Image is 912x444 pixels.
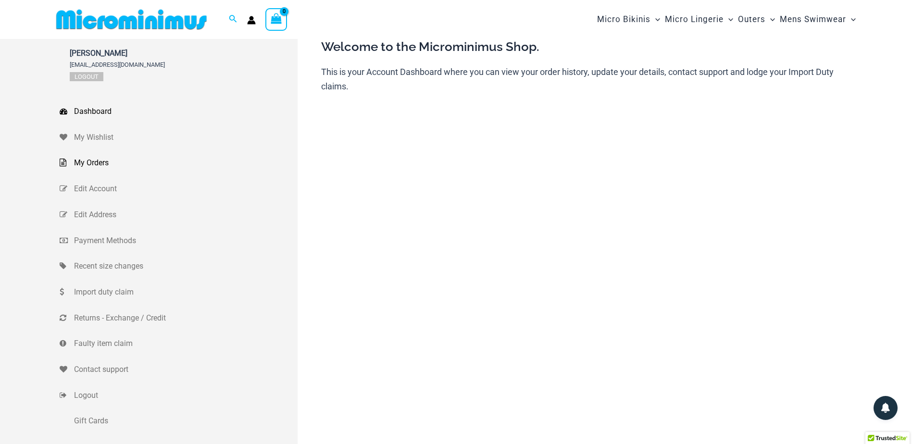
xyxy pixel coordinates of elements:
[736,5,777,34] a: OutersMenu ToggleMenu Toggle
[846,7,856,32] span: Menu Toggle
[777,5,858,34] a: Mens SwimwearMenu ToggleMenu Toggle
[60,279,298,305] a: Import duty claim
[765,7,775,32] span: Menu Toggle
[738,7,765,32] span: Outers
[74,311,295,325] span: Returns - Exchange / Credit
[60,150,298,176] a: My Orders
[593,3,860,36] nav: Site Navigation
[724,7,733,32] span: Menu Toggle
[74,182,295,196] span: Edit Account
[597,7,650,32] span: Micro Bikinis
[60,176,298,202] a: Edit Account
[247,16,256,25] a: Account icon link
[52,9,211,30] img: MM SHOP LOGO FLAT
[60,408,298,434] a: Gift Cards
[70,49,165,58] span: [PERSON_NAME]
[60,228,298,254] a: Payment Methods
[74,259,295,273] span: Recent size changes
[74,414,295,428] span: Gift Cards
[662,5,736,34] a: Micro LingerieMenu ToggleMenu Toggle
[665,7,724,32] span: Micro Lingerie
[650,7,660,32] span: Menu Toggle
[74,156,295,170] span: My Orders
[60,253,298,279] a: Recent size changes
[74,208,295,222] span: Edit Address
[70,72,103,81] a: Logout
[74,104,295,119] span: Dashboard
[60,124,298,150] a: My Wishlist
[74,130,295,145] span: My Wishlist
[321,65,853,93] p: This is your Account Dashboard where you can view your order history, update your details, contac...
[60,99,298,124] a: Dashboard
[74,388,295,403] span: Logout
[265,8,287,30] a: View Shopping Cart, empty
[60,331,298,357] a: Faulty item claim
[780,7,846,32] span: Mens Swimwear
[60,382,298,408] a: Logout
[229,13,237,25] a: Search icon link
[74,362,295,377] span: Contact support
[321,39,853,55] h3: Welcome to the Microminimus Shop.
[60,357,298,382] a: Contact support
[60,202,298,228] a: Edit Address
[74,285,295,299] span: Import duty claim
[74,234,295,248] span: Payment Methods
[74,336,295,351] span: Faulty item claim
[595,5,662,34] a: Micro BikinisMenu ToggleMenu Toggle
[70,61,165,68] span: [EMAIL_ADDRESS][DOMAIN_NAME]
[60,305,298,331] a: Returns - Exchange / Credit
